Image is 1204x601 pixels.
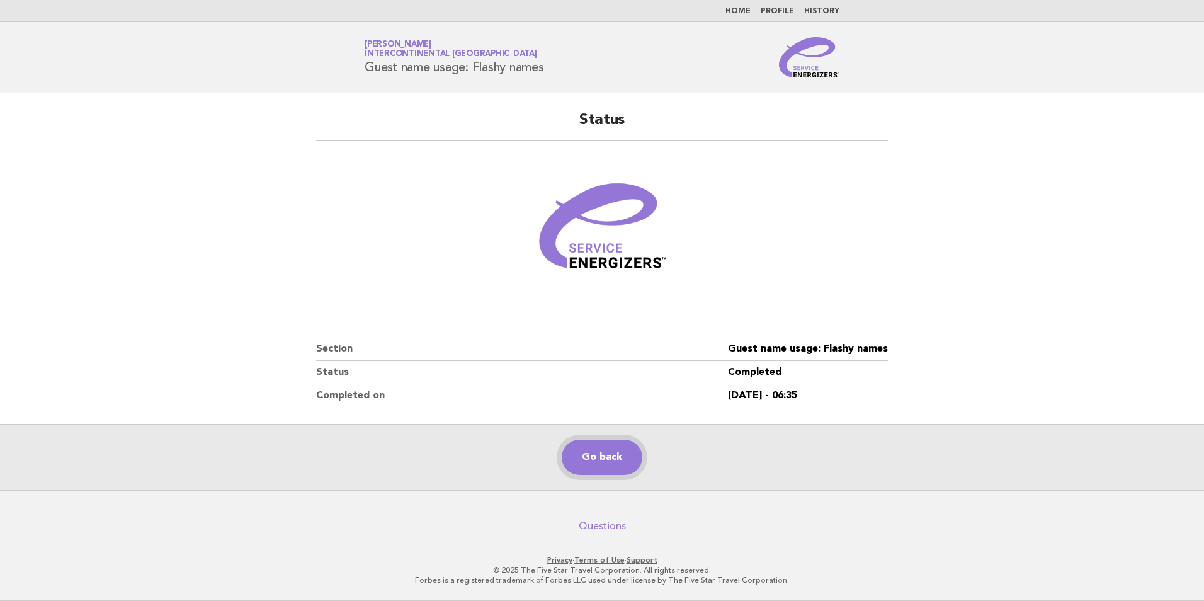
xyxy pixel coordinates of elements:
dd: Guest name usage: Flashy names [728,338,888,361]
a: Privacy [547,556,572,564]
a: Terms of Use [574,556,625,564]
p: © 2025 The Five Star Travel Corporation. All rights reserved. [217,565,987,575]
a: [PERSON_NAME]InterContinental [GEOGRAPHIC_DATA] [365,40,537,58]
img: Verified [526,156,678,307]
h2: Status [316,110,888,141]
a: Questions [579,520,626,532]
a: Home [725,8,751,15]
dd: Completed [728,361,888,384]
img: Service Energizers [779,37,839,77]
a: Go back [562,440,642,475]
dt: Section [316,338,728,361]
dt: Status [316,361,728,384]
span: InterContinental [GEOGRAPHIC_DATA] [365,50,537,59]
a: Support [627,556,657,564]
h1: Guest name usage: Flashy names [365,41,544,74]
dt: Completed on [316,384,728,407]
dd: [DATE] - 06:35 [728,384,888,407]
a: Profile [761,8,794,15]
p: · · [217,555,987,565]
a: History [804,8,839,15]
p: Forbes is a registered trademark of Forbes LLC used under license by The Five Star Travel Corpora... [217,575,987,585]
